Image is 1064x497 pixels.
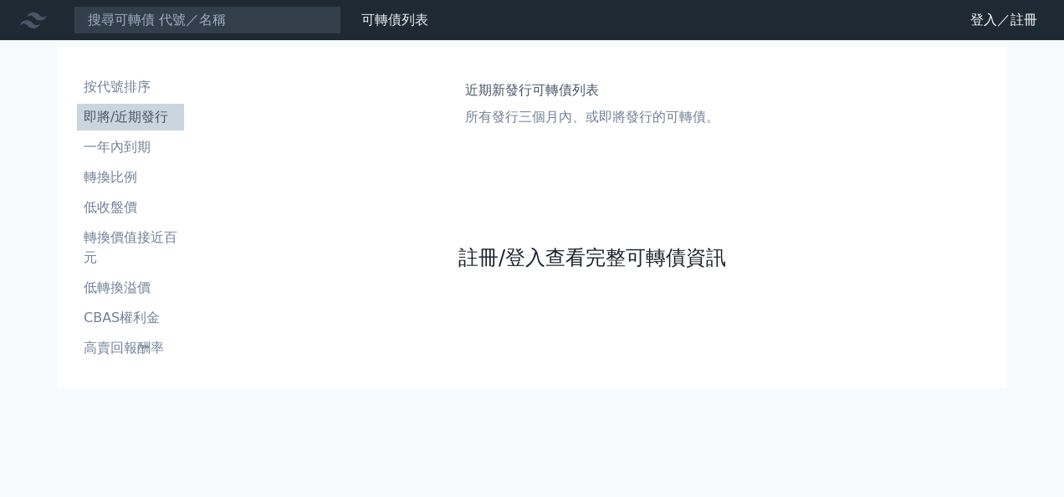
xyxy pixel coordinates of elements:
a: 一年內到期 [77,134,184,161]
li: CBAS權利金 [77,308,184,328]
a: 轉換比例 [77,164,184,191]
a: 即將/近期發行 [77,104,184,131]
a: 登入／註冊 [957,7,1051,33]
a: 低收盤價 [77,194,184,221]
li: 一年內到期 [77,137,184,157]
input: 搜尋可轉債 代號／名稱 [74,6,341,34]
h1: 近期新發行可轉債列表 [465,80,719,100]
li: 低轉換溢價 [77,278,184,298]
a: 註冊/登入查看完整可轉債資訊 [458,244,726,271]
li: 低收盤價 [77,197,184,218]
a: 高賣回報酬率 [77,335,184,361]
p: 所有發行三個月內、或即將發行的可轉債。 [465,107,719,127]
li: 高賣回報酬率 [77,338,184,358]
li: 即將/近期發行 [77,107,184,127]
li: 轉換比例 [77,167,184,187]
li: 轉換價值接近百元 [77,228,184,268]
a: 轉換價值接近百元 [77,224,184,271]
a: 可轉債列表 [361,12,428,28]
a: 低轉換溢價 [77,274,184,301]
a: 按代號排序 [77,74,184,100]
li: 按代號排序 [77,77,184,97]
a: CBAS權利金 [77,305,184,331]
